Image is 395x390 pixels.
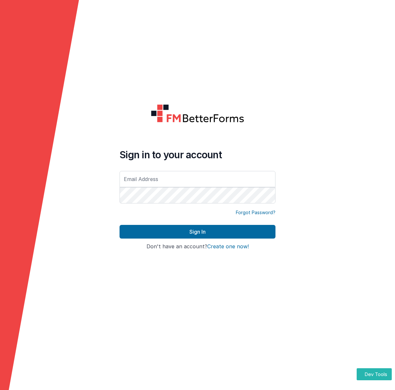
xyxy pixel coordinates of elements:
input: Email Address [120,171,275,187]
button: Create one now! [207,244,249,250]
button: Sign In [120,225,275,239]
h4: Sign in to your account [120,149,275,161]
button: Dev Tools [357,368,392,380]
a: Forgot Password? [236,209,275,216]
h4: Don't have an account? [120,244,275,250]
